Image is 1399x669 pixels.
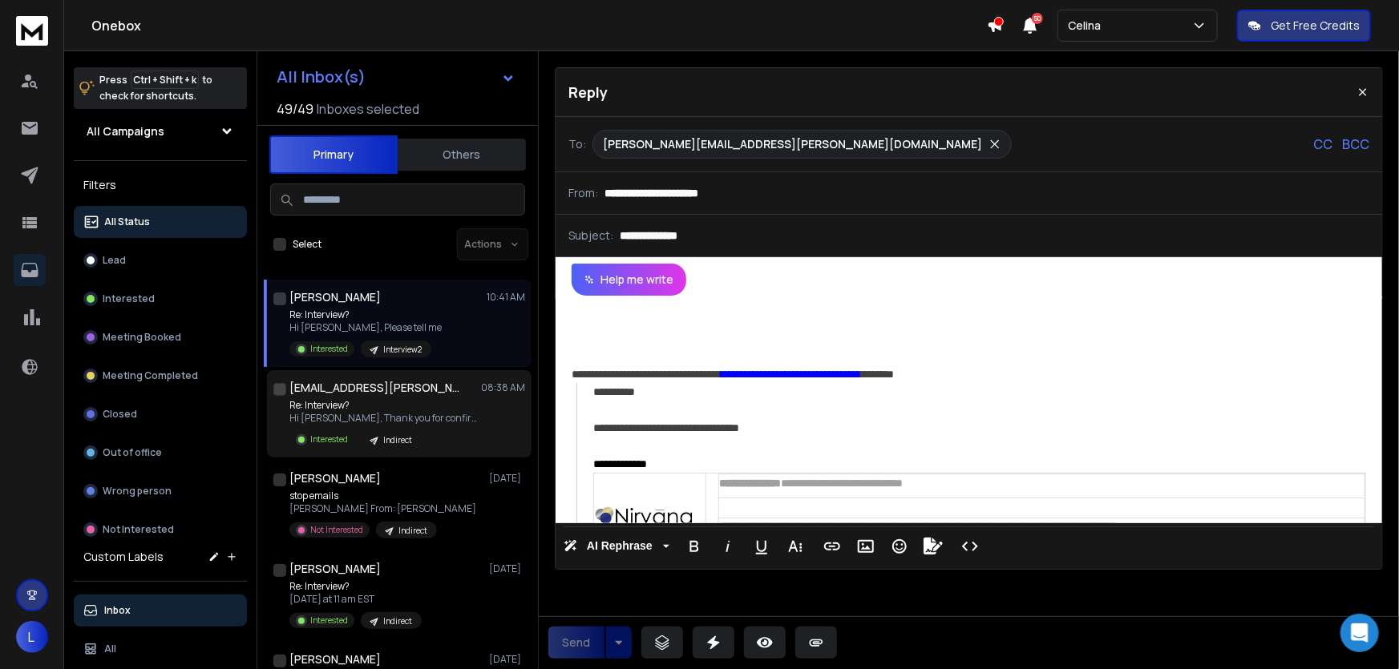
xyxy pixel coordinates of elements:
[568,228,613,244] p: Subject:
[83,549,164,565] h3: Custom Labels
[74,115,247,147] button: All Campaigns
[293,238,321,251] label: Select
[489,653,525,666] p: [DATE]
[289,289,381,305] h1: [PERSON_NAME]
[269,135,398,174] button: Primary
[16,621,48,653] button: L
[310,524,363,536] p: Not Interested
[87,123,164,139] h1: All Campaigns
[104,643,116,655] p: All
[16,16,48,46] img: logo
[489,562,525,575] p: [DATE]
[851,530,881,562] button: Insert Image (Ctrl+P)
[383,344,422,356] p: Interview2
[560,530,673,562] button: AI Rephrase
[780,530,811,562] button: More Text
[1032,13,1043,24] span: 50
[74,633,247,665] button: All
[310,433,348,445] p: Interested
[317,99,419,119] h3: Inboxes selected
[713,530,743,562] button: Italic (Ctrl+I)
[289,399,482,412] p: Re: Interview?
[131,71,199,89] span: Ctrl + Shift + k
[74,437,247,469] button: Out of office
[746,530,777,562] button: Underline (Ctrl+U)
[103,523,174,536] p: Not Interested
[884,530,915,562] button: Emoticons
[289,308,442,321] p: Re: Interview?
[489,472,525,485] p: [DATE]
[594,506,693,525] img: logo2.png
[74,206,247,238] button: All Status
[289,561,381,577] h1: [PERSON_NAME]
[481,381,525,394] p: 08:38 AM
[289,470,381,486] h1: [PERSON_NAME]
[310,343,348,355] p: Interested
[74,174,247,196] h3: Filters
[289,580,422,593] p: Re: Interview?
[398,525,427,537] p: Indirect
[584,539,656,553] span: AI Rephrase
[1068,18,1107,34] p: Celina
[817,530,847,562] button: Insert Link (Ctrl+K)
[104,604,131,617] p: Inbox
[383,615,412,627] p: Indirect
[74,283,247,315] button: Interested
[289,412,482,425] p: Hi [PERSON_NAME], Thank you for confirming.
[103,408,137,421] p: Closed
[103,485,172,498] p: Wrong person
[289,593,422,606] p: [DATE] at 11 am EST
[277,99,313,119] span: 49 / 49
[264,61,528,93] button: All Inbox(s)
[103,446,162,459] p: Out of office
[568,136,586,152] p: To:
[1237,10,1371,42] button: Get Free Credits
[487,291,525,304] p: 10:41 AM
[289,502,476,515] p: [PERSON_NAME] From: [PERSON_NAME]
[1271,18,1360,34] p: Get Free Credits
[568,185,598,201] p: From:
[1340,614,1379,652] div: Open Intercom Messenger
[289,321,442,334] p: Hi [PERSON_NAME], Please tell me
[103,331,181,344] p: Meeting Booked
[277,69,366,85] h1: All Inbox(s)
[103,369,198,382] p: Meeting Completed
[383,434,412,446] p: Indirect
[104,216,150,228] p: All Status
[955,530,985,562] button: Code View
[603,136,982,152] p: [PERSON_NAME][EMAIL_ADDRESS][PERSON_NAME][DOMAIN_NAME]
[74,398,247,430] button: Closed
[398,137,526,172] button: Others
[74,475,247,507] button: Wrong person
[568,81,608,103] p: Reply
[74,514,247,546] button: Not Interested
[91,16,987,35] h1: Onebox
[1342,135,1369,154] p: BCC
[289,380,466,396] h1: [EMAIL_ADDRESS][PERSON_NAME][DOMAIN_NAME]
[679,530,710,562] button: Bold (Ctrl+B)
[74,321,247,353] button: Meeting Booked
[103,292,155,305] p: Interested
[918,530,948,562] button: Signature
[289,651,381,667] h1: [PERSON_NAME]
[99,72,212,104] p: Press to check for shortcuts.
[74,594,247,627] button: Inbox
[289,490,476,502] p: stop emails
[74,360,247,392] button: Meeting Completed
[572,264,686,296] button: Help me write
[310,615,348,627] p: Interested
[103,254,126,267] p: Lead
[74,244,247,276] button: Lead
[1313,135,1332,154] p: CC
